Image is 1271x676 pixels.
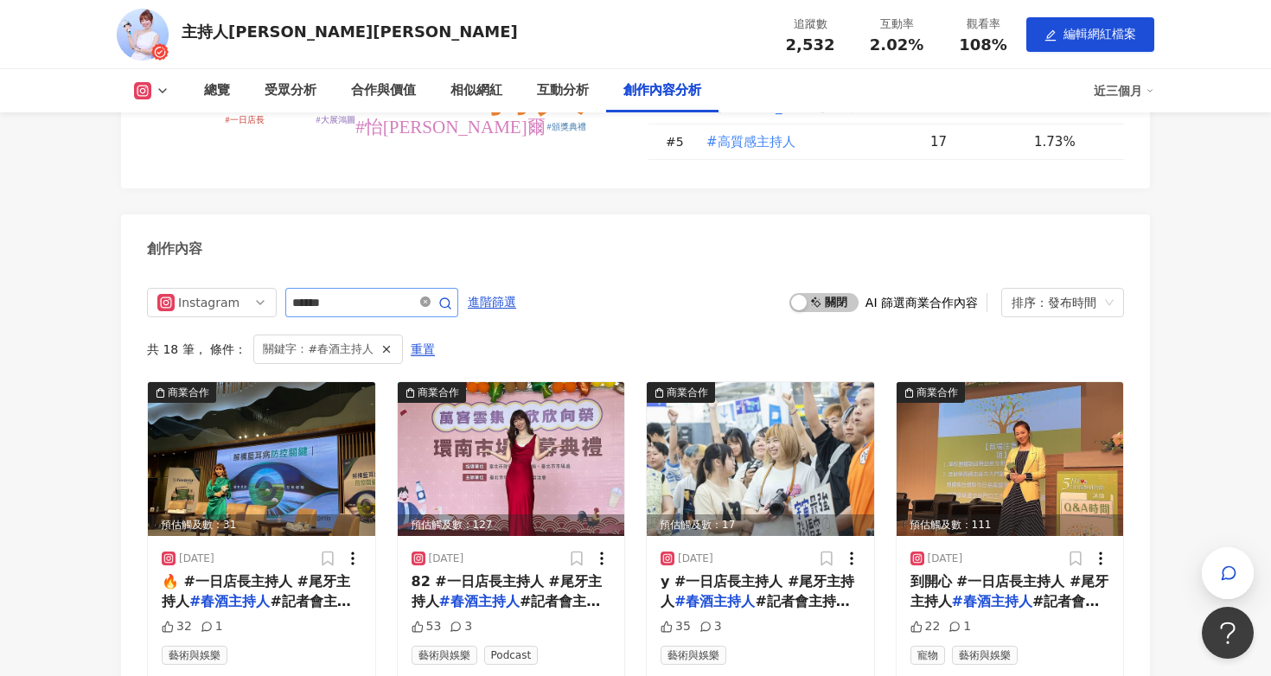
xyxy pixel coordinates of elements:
[162,593,351,628] span: #記者會主持人 #開幕主持
[1094,77,1154,105] div: 近三個月
[1020,124,1124,160] td: 1.73%
[786,35,835,54] span: 2,532
[1202,607,1254,659] iframe: Help Scout Beacon - Open
[667,384,708,401] div: 商業合作
[910,573,1109,609] span: 到開心 #一日店長主持人 #尾牙主持人
[547,122,586,131] tspan: #頒獎典禮
[484,646,539,665] span: Podcast
[897,382,1124,536] div: post-image商業合作預估觸及數：111
[148,514,375,536] div: 預估觸及數：31
[864,16,929,33] div: 互動率
[537,80,589,101] div: 互動分析
[897,514,1124,536] div: 預估觸及數：111
[148,382,375,536] img: post-image
[450,80,502,101] div: 相似網紅
[168,384,209,401] div: 商業合作
[450,618,472,635] div: 3
[226,115,265,124] tspan: #一日店長
[706,132,795,151] span: #高質感主持人
[147,335,1124,364] div: 共 18 筆 ， 條件：
[699,618,722,635] div: 3
[706,124,796,159] button: #高質感主持人
[930,132,1020,151] div: 17
[678,552,713,566] div: [DATE]
[1063,27,1136,41] span: 編輯網紅檔案
[398,514,625,536] div: 預估觸及數：127
[263,340,374,359] span: 關鍵字：#春酒主持人
[162,573,350,609] span: 🔥 #一日店長主持人 #尾牙主持人
[355,117,545,137] tspan: #怡[PERSON_NAME]爾
[178,289,234,316] div: Instagram
[674,593,755,609] mark: #春酒主持人
[351,80,416,101] div: 合作與價值
[265,80,316,101] div: 受眾分析
[398,382,625,536] div: post-image商業合作預估觸及數：127
[1034,132,1107,151] div: 1.73%
[692,124,917,160] td: #高質感主持人
[948,618,971,635] div: 1
[420,295,431,311] span: close-circle
[661,593,850,628] span: #記者會主持人 #開幕主持
[410,335,436,363] button: 重置
[950,16,1016,33] div: 觀看率
[623,80,701,101] div: 創作內容分析
[952,593,1032,609] mark: #春酒主持人
[411,336,435,364] span: 重置
[1026,17,1154,52] button: edit編輯網紅檔案
[865,296,978,309] div: AI 篩選商業合作內容
[647,382,874,536] img: post-image
[204,80,230,101] div: 總覽
[147,239,202,258] div: 創作內容
[467,288,517,316] button: 進階篩選
[420,297,431,307] span: close-circle
[928,552,963,566] div: [DATE]
[1012,289,1098,316] div: 排序：發布時間
[897,382,1124,536] img: post-image
[666,132,692,151] div: # 5
[952,646,1018,665] span: 藝術與娛樂
[412,573,602,609] span: 82 #一日店長主持人 #尾牙主持人
[661,618,691,635] div: 35
[661,646,726,665] span: 藝術與娛樂
[870,36,923,54] span: 2.02%
[179,552,214,566] div: [DATE]
[647,382,874,536] div: post-image商業合作預估觸及數：17
[959,36,1007,54] span: 108%
[316,115,355,124] tspan: #大展鴻圖
[412,646,477,665] span: 藝術與娛樂
[117,9,169,61] img: KOL Avatar
[162,646,227,665] span: 藝術與娛樂
[1044,29,1057,41] span: edit
[398,382,625,536] img: post-image
[182,21,518,42] div: 主持人[PERSON_NAME][PERSON_NAME]
[439,593,520,609] mark: #春酒主持人
[412,618,442,635] div: 53
[661,573,854,609] span: y #一日店長主持人 #尾牙主持人
[917,384,958,401] div: 商業合作
[429,552,464,566] div: [DATE]
[910,618,941,635] div: 22
[162,618,192,635] div: 32
[777,16,843,33] div: 追蹤數
[148,382,375,536] div: post-image商業合作預估觸及數：31
[647,514,874,536] div: 預估觸及數：17
[910,646,945,665] span: 寵物
[201,618,223,635] div: 1
[468,289,516,316] span: 進階篩選
[418,384,459,401] div: 商業合作
[189,593,270,609] mark: #春酒主持人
